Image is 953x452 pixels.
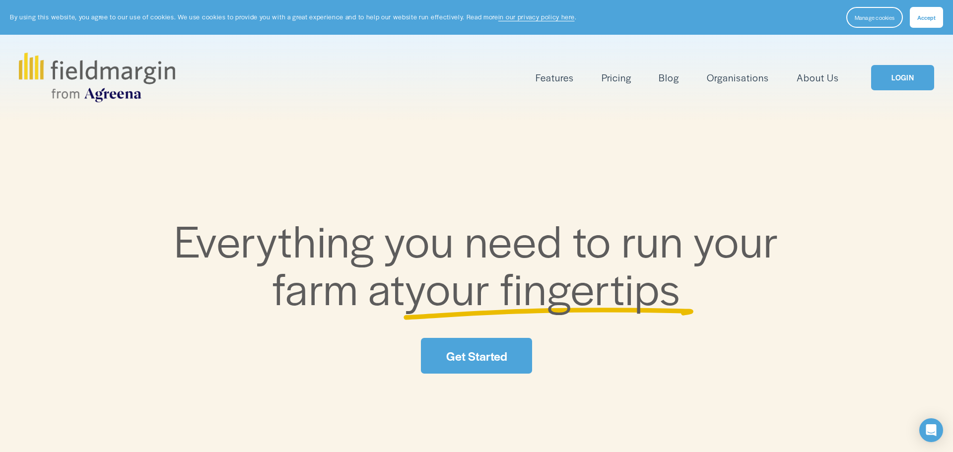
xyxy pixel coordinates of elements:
[536,69,574,86] a: folder dropdown
[10,12,576,22] p: By using this website, you agree to our use of cookies. We use cookies to provide you with a grea...
[536,70,574,85] span: Features
[919,418,943,442] div: Open Intercom Messenger
[917,13,936,21] span: Accept
[19,53,175,102] img: fieldmargin.com
[405,256,681,318] span: your fingertips
[174,208,789,318] span: Everything you need to run your farm at
[707,69,769,86] a: Organisations
[871,65,934,90] a: LOGIN
[797,69,839,86] a: About Us
[498,12,575,21] a: in our privacy policy here
[421,338,532,373] a: Get Started
[846,7,903,28] button: Manage cookies
[855,13,894,21] span: Manage cookies
[602,69,631,86] a: Pricing
[659,69,679,86] a: Blog
[910,7,943,28] button: Accept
